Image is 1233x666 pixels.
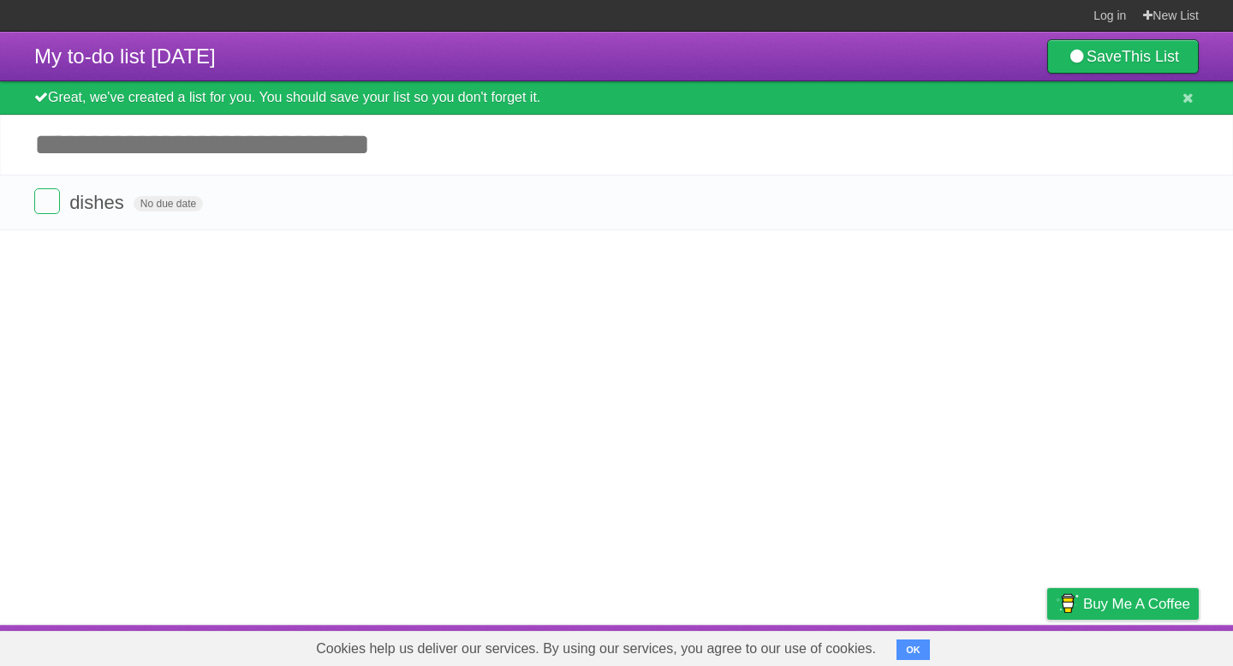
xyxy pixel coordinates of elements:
[134,196,203,211] span: No due date
[1047,39,1199,74] a: SaveThis List
[1056,589,1079,618] img: Buy me a coffee
[299,632,893,666] span: Cookies help us deliver our services. By using our services, you agree to our use of cookies.
[819,629,855,662] a: About
[967,629,1004,662] a: Terms
[34,188,60,214] label: Done
[34,45,216,68] span: My to-do list [DATE]
[1122,48,1179,65] b: This List
[1025,629,1069,662] a: Privacy
[1083,589,1190,619] span: Buy me a coffee
[1091,629,1199,662] a: Suggest a feature
[896,639,930,660] button: OK
[876,629,945,662] a: Developers
[69,192,128,213] span: dishes
[1047,588,1199,620] a: Buy me a coffee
